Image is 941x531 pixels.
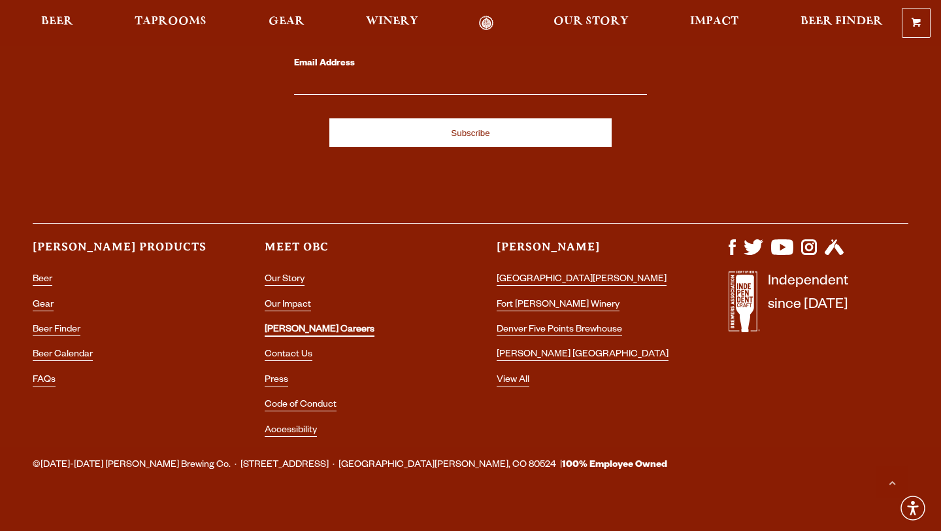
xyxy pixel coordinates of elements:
a: Visit us on Facebook [729,248,736,259]
a: FAQs [33,375,56,386]
label: Email Address [294,56,647,73]
a: Press [265,375,288,386]
span: Taprooms [135,16,206,27]
a: Beer [33,275,52,286]
a: Scroll to top [876,466,908,498]
a: Odell Home [462,16,511,31]
h3: [PERSON_NAME] [497,239,676,266]
a: Our Impact [265,300,311,311]
span: Our Story [553,16,629,27]
a: Impact [682,16,747,31]
a: Contact Us [265,350,312,361]
a: Our Story [545,16,637,31]
h3: [PERSON_NAME] Products [33,239,212,266]
a: [PERSON_NAME] [GEOGRAPHIC_DATA] [497,350,669,361]
a: Our Story [265,275,305,286]
a: Visit us on Untappd [825,248,844,259]
span: Beer [41,16,73,27]
a: Visit us on YouTube [771,248,793,259]
h3: Meet OBC [265,239,444,266]
a: Beer Finder [792,16,891,31]
span: Impact [690,16,738,27]
a: Beer Calendar [33,350,93,361]
span: Gear [269,16,305,27]
a: Code of Conduct [265,400,337,411]
a: Fort [PERSON_NAME] Winery [497,300,619,311]
span: ©[DATE]-[DATE] [PERSON_NAME] Brewing Co. · [STREET_ADDRESS] · [GEOGRAPHIC_DATA][PERSON_NAME], CO ... [33,457,667,474]
p: Independent since [DATE] [768,271,848,339]
input: Subscribe [329,118,612,147]
a: Beer Finder [33,325,80,336]
a: Gear [33,300,54,311]
a: [GEOGRAPHIC_DATA][PERSON_NAME] [497,275,667,286]
a: Accessibility [265,426,317,437]
a: View All [497,375,529,386]
span: Beer Finder [801,16,883,27]
a: Denver Five Points Brewhouse [497,325,622,336]
span: Winery [366,16,418,27]
div: Accessibility Menu [899,494,927,522]
a: Beer [33,16,82,31]
a: Gear [260,16,313,31]
a: Visit us on X (formerly Twitter) [744,248,763,259]
a: Winery [357,16,427,31]
a: [PERSON_NAME] Careers [265,325,374,337]
a: Taprooms [126,16,215,31]
a: Visit us on Instagram [801,248,817,259]
strong: 100% Employee Owned [562,460,667,471]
